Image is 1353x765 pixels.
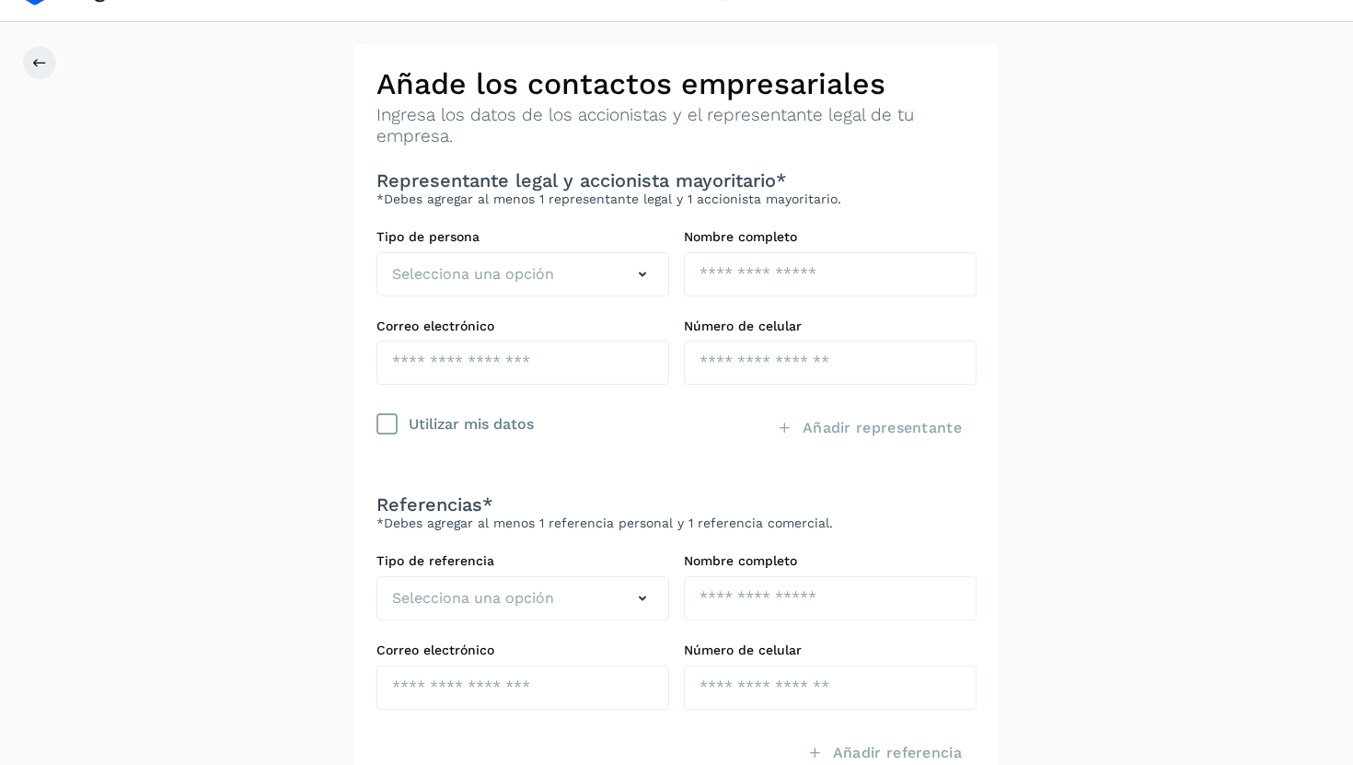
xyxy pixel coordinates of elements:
[376,169,977,191] h3: Representante legal y accionista mayoritario*
[803,418,962,438] span: Añadir representante
[376,553,669,569] label: Tipo de referencia
[409,411,534,435] div: Utilizar mis datos
[376,105,977,147] p: Ingresa los datos de los accionistas y el representante legal de tu empresa.
[392,263,554,285] span: Selecciona una opción
[684,643,977,658] label: Número de celular
[833,743,962,763] span: Añadir referencia
[376,516,977,531] p: *Debes agregar al menos 1 referencia personal y 1 referencia comercial.
[376,191,977,207] p: *Debes agregar al menos 1 representante legal y 1 accionista mayoritario.
[376,319,669,334] label: Correo electrónico
[376,643,669,658] label: Correo electrónico
[376,66,977,101] h2: Añade los contactos empresariales
[376,493,977,516] h3: Referencias*
[376,229,669,245] label: Tipo de persona
[684,553,977,569] label: Nombre completo
[762,407,977,449] button: Añadir representante
[684,319,977,334] label: Número de celular
[684,229,977,245] label: Nombre completo
[392,587,554,609] span: Selecciona una opción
